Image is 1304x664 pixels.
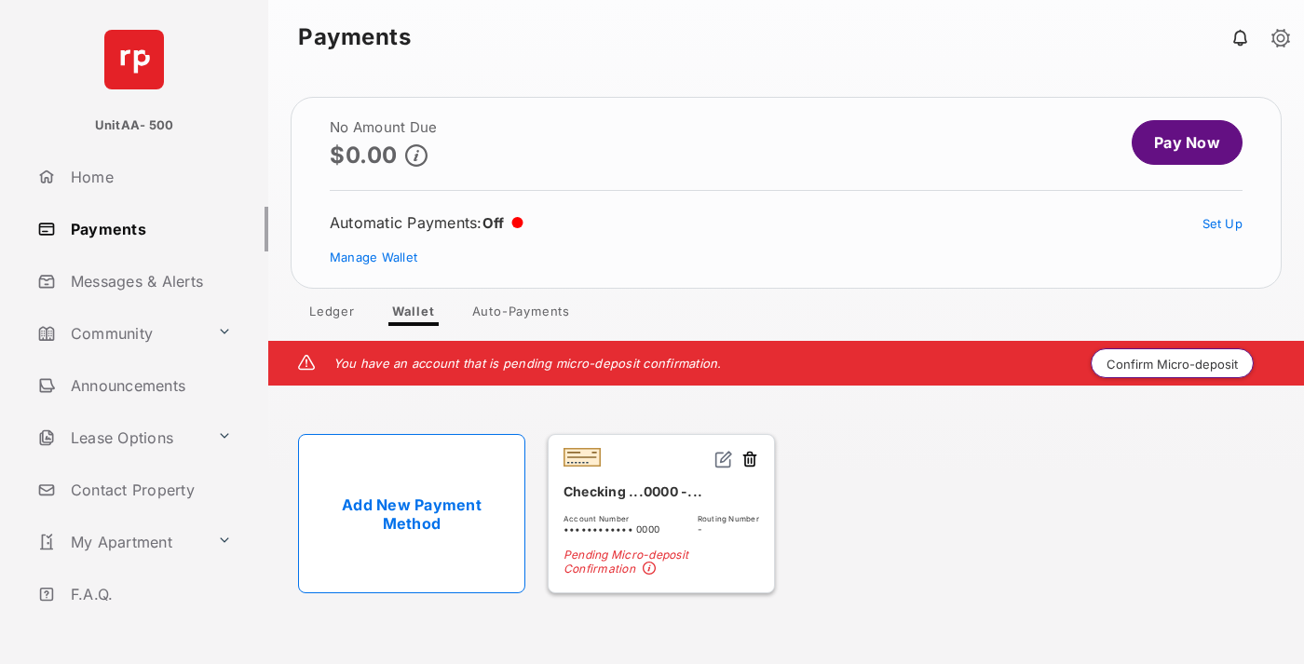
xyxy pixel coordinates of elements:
a: Home [30,155,268,199]
strong: Payments [298,26,411,48]
div: Checking ...0000 -... [564,476,759,507]
span: Pending Micro-deposit Confirmation [564,548,759,577]
a: My Apartment [30,520,210,564]
button: Confirm Micro-deposit [1091,348,1254,378]
a: Community [30,311,210,356]
a: Wallet [377,304,450,326]
a: Lease Options [30,415,210,460]
h2: No Amount Due [330,120,437,135]
a: Auto-Payments [457,304,585,326]
img: svg+xml;base64,PHN2ZyB4bWxucz0iaHR0cDovL3d3dy53My5vcmcvMjAwMC9zdmciIHdpZHRoPSI2NCIgaGVpZ2h0PSI2NC... [104,30,164,89]
a: Add New Payment Method [298,434,525,593]
p: UnitAA- 500 [95,116,174,135]
img: svg+xml;base64,PHN2ZyB2aWV3Qm94PSIwIDAgMjQgMjQiIHdpZHRoPSIxNiIgaGVpZ2h0PSIxNiIgZmlsbD0ibm9uZSIgeG... [714,450,733,468]
span: Routing Number [698,514,759,523]
a: Contact Property [30,468,268,512]
a: Announcements [30,363,268,408]
span: •••••••••••• 0000 [564,523,659,535]
a: Payments [30,207,268,251]
span: Account Number [564,514,659,523]
a: Set Up [1202,216,1243,231]
div: Automatic Payments : [330,213,523,232]
span: Off [482,214,505,232]
a: Ledger [294,304,370,326]
a: Messages & Alerts [30,259,268,304]
a: F.A.Q. [30,572,268,617]
span: - [698,523,759,535]
p: $0.00 [330,142,398,168]
a: Manage Wallet [330,250,417,264]
em: You have an account that is pending micro-deposit confirmation. [333,356,722,371]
